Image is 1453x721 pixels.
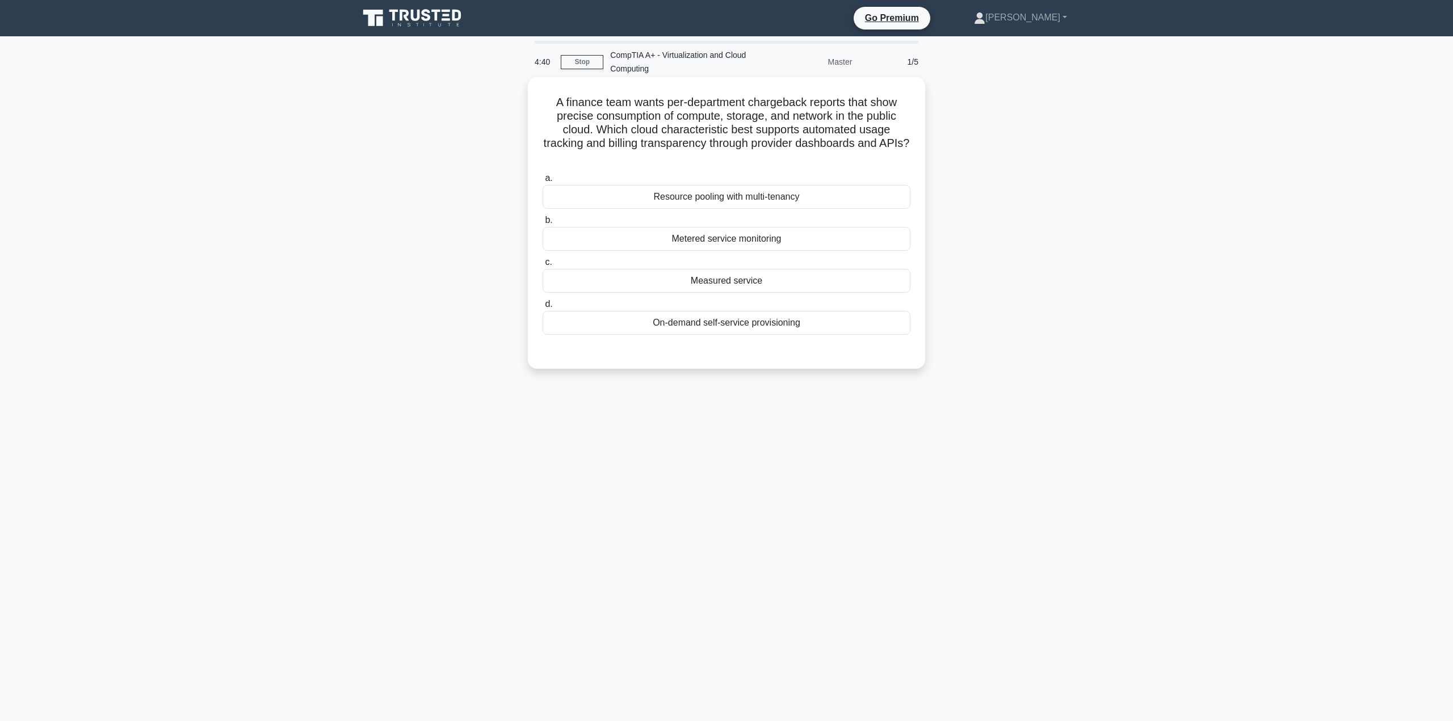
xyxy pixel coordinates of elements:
a: Go Premium [858,11,926,25]
h5: A finance team wants per-department chargeback reports that show precise consumption of compute, ... [541,95,912,165]
div: Master [759,50,859,73]
a: [PERSON_NAME] [947,6,1094,29]
div: Resource pooling with multi-tenancy [543,185,910,209]
span: a. [545,173,552,183]
div: On-demand self-service provisioning [543,311,910,335]
span: d. [545,299,552,309]
div: Metered service monitoring [543,227,910,251]
span: c. [545,257,552,267]
a: Stop [561,55,603,69]
div: Measured service [543,269,910,293]
div: 1/5 [859,50,925,73]
div: CompTIA A+ - Virtualization and Cloud Computing [603,44,759,80]
span: b. [545,215,552,225]
div: 4:40 [528,50,561,73]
